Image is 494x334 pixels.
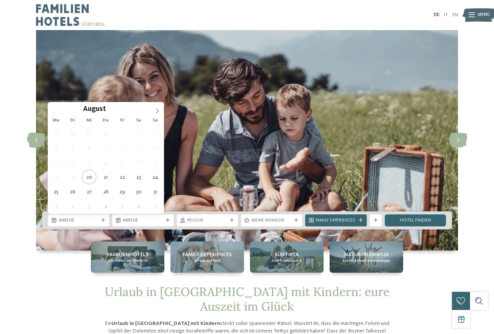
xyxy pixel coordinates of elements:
[59,218,99,224] span: Anreise
[48,118,65,123] span: Mo
[98,140,113,155] span: August 7, 2025
[252,218,292,224] span: Meine Wünsche
[187,218,227,224] span: Region
[131,184,146,199] span: August 30, 2025
[148,199,163,214] span: September 7, 2025
[274,251,300,258] span: Südtirol
[452,12,458,17] a: EN
[316,218,356,224] span: Family Experiences
[65,199,80,214] span: September 2, 2025
[344,251,389,258] span: Naturerlebnisse
[65,118,81,123] span: Di
[82,199,96,214] span: September 3, 2025
[272,258,302,263] span: Euer Erlebnisreich
[250,241,324,273] a: Urlaub in Südtirol mit Kindern – ein unvergessliches Erlebnis Südtirol Euer Erlebnisreich
[98,170,113,184] span: August 21, 2025
[115,155,130,170] span: August 15, 2025
[131,126,146,140] span: August 2, 2025
[49,199,63,214] span: September 1, 2025
[106,105,131,113] input: Year
[115,140,130,155] span: August 8, 2025
[98,199,113,214] span: September 4, 2025
[194,258,220,263] span: Urlaub auf Maß
[147,118,164,123] span: So
[148,184,163,199] span: August 31, 2025
[107,251,149,258] span: Familienhotels
[82,140,96,155] span: August 6, 2025
[91,241,164,273] a: Urlaub in Südtirol mit Kindern – ein unvergessliches Erlebnis Familienhotels Alle Hotels im Überb...
[131,118,147,123] span: Sa
[65,184,80,199] span: August 26, 2025
[148,170,163,184] span: August 24, 2025
[385,214,446,226] a: Hotel finden
[343,258,390,263] span: Eure Kindheitserinnerungen
[131,155,146,170] span: August 16, 2025
[82,155,96,170] span: August 13, 2025
[83,106,106,113] span: August
[49,155,63,170] span: August 11, 2025
[148,126,163,140] span: August 3, 2025
[98,118,114,123] span: Do
[49,170,63,184] span: August 18, 2025
[49,126,63,140] span: Juli 28, 2025
[434,12,440,17] a: DE
[478,12,490,18] span: Menü
[82,170,96,184] span: August 20, 2025
[98,184,113,199] span: August 28, 2025
[65,155,80,170] span: August 12, 2025
[131,199,146,214] span: September 6, 2025
[115,170,130,184] span: August 22, 2025
[170,241,244,273] a: Urlaub in Südtirol mit Kindern – ein unvergessliches Erlebnis Family Experiences Urlaub auf Maß
[114,118,131,123] span: Fr
[148,155,163,170] span: August 17, 2025
[65,170,80,184] span: August 19, 2025
[49,184,63,199] span: August 25, 2025
[131,140,146,155] span: August 9, 2025
[444,12,448,17] a: IT
[65,140,80,155] span: August 5, 2025
[148,140,163,155] span: August 10, 2025
[65,126,80,140] span: Juli 29, 2025
[98,155,113,170] span: August 14, 2025
[82,184,96,199] span: August 27, 2025
[115,184,130,199] span: August 29, 2025
[49,140,63,155] span: August 4, 2025
[131,170,146,184] span: August 23, 2025
[330,241,403,273] a: Urlaub in Südtirol mit Kindern – ein unvergessliches Erlebnis Naturerlebnisse Eure Kindheitserinn...
[82,126,96,140] span: Juli 30, 2025
[105,284,390,314] span: Urlaub in [GEOGRAPHIC_DATA] mit Kindern: eure Auszeit im Glück
[123,218,163,224] span: Abreise
[98,126,113,140] span: Juli 31, 2025
[36,30,458,250] img: Urlaub in Südtirol mit Kindern – ein unvergessliches Erlebnis
[115,126,130,140] span: August 1, 2025
[81,118,98,123] span: Mi
[111,321,220,326] strong: Urlaub in [GEOGRAPHIC_DATA] mit Kindern
[115,199,130,214] span: September 5, 2025
[182,251,232,258] span: Family Experiences
[108,258,148,263] span: Alle Hotels im Überblick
